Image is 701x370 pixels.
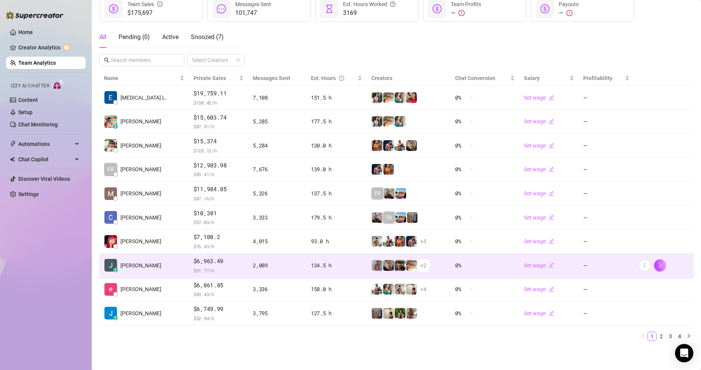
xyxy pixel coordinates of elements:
div: 5,284 [253,141,302,150]
div: 93.0 h [311,237,362,246]
td: — [579,229,634,254]
span: edit [549,119,554,124]
div: 5,326 [253,189,302,198]
span: $10,381 [194,209,244,218]
li: 2 [657,332,666,341]
img: Katy [372,116,382,127]
button: right [684,332,693,341]
div: z [113,268,118,272]
img: George [406,140,417,151]
div: 7,108 [253,93,302,102]
img: Zac [383,92,394,103]
li: Next Page [684,332,693,341]
span: more [642,262,647,268]
td: — [579,86,634,110]
img: Wayne [372,308,382,319]
span: 0 % [455,309,467,318]
span: $6,749.99 [194,305,244,314]
img: Axel [372,164,382,175]
span: edit [549,239,554,244]
span: [PERSON_NAME] [120,309,161,318]
a: Set wageedit [524,95,554,101]
span: $ 52.94 /h [194,314,244,322]
a: Set wageedit [524,238,554,244]
img: Enrique S. [104,283,117,296]
a: Set wageedit [524,118,554,124]
span: $ 57.83 /h [194,218,244,226]
a: Set wageedit [524,214,554,221]
div: 177.5 h [311,117,362,126]
img: Nathan [395,260,405,271]
img: Zach [395,212,406,223]
span: thunderbolt [10,141,16,147]
a: Chat Monitoring [18,121,58,128]
span: [MEDICAL_DATA] L. [120,93,167,102]
div: 7,676 [253,165,302,174]
li: 3 [666,332,675,341]
div: 3,336 [253,285,302,293]
span: [PERSON_NAME] [120,165,161,174]
img: Zac [406,260,417,271]
img: JG [395,236,405,247]
li: 1 [647,332,657,341]
a: Set wageedit [524,166,554,172]
img: JUSTIN [383,236,394,247]
span: $ 128.12 /h [194,147,244,154]
span: edit [549,95,554,100]
img: Wayne [407,212,418,223]
div: 151.5 h [311,93,362,102]
td: — [579,134,634,158]
img: George [383,260,394,271]
a: Settings [18,191,39,197]
span: Messages Sent [235,1,271,7]
li: 4 [675,332,684,341]
span: edit [549,167,554,172]
span: $7,108.2 [194,232,244,242]
span: dollar-circle [109,4,118,13]
a: Setup [18,109,33,115]
div: All [99,33,106,42]
div: 3,333 [253,213,302,222]
a: Discover Viral Videos [18,176,70,182]
div: 120.0 h [311,141,362,150]
a: 4 [675,332,684,341]
span: [PERSON_NAME] [120,141,161,150]
img: Mariane Subia [104,187,117,200]
td: — [579,110,634,134]
td: — [579,278,634,302]
img: Zaddy [395,116,405,127]
img: JUSTIN [395,140,405,151]
span: TR [374,189,381,198]
span: search [104,57,109,63]
div: 3,795 [253,309,302,318]
span: $ 43.43 /h [194,290,244,298]
span: Team Profits [451,1,481,7]
span: Payouts [559,1,579,7]
td: — [579,301,634,326]
span: 3169 [343,8,395,18]
span: [PERSON_NAME] [120,261,161,270]
td: — [579,254,634,278]
span: Messages Sent [253,75,290,81]
img: Exon Locsin [104,91,117,104]
span: [PERSON_NAME] [120,117,161,126]
span: $6,861.85 [194,281,244,290]
span: dollar-circle [540,4,550,13]
a: Content [18,97,38,103]
span: $6,963.49 [194,257,244,266]
img: LC [372,212,382,223]
span: edit [549,191,554,196]
span: 0 % [455,165,467,174]
img: Charmaine Javil… [104,211,117,224]
span: 0 % [455,237,467,246]
img: aussieboy_j [372,236,382,247]
div: 139.0 h [311,165,362,174]
img: Ralphy [383,308,394,319]
span: 0 % [455,285,467,293]
div: z [113,124,118,129]
span: $11,984.85 [194,185,244,194]
div: 134.5 h [311,261,362,270]
img: Vanessa [406,92,417,103]
span: $15,374 [194,137,244,146]
img: Zaddy [383,284,394,295]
